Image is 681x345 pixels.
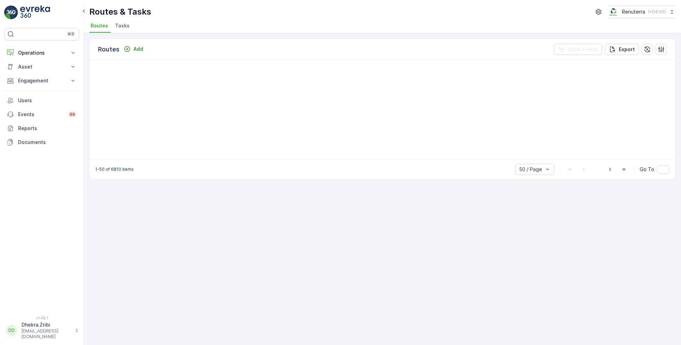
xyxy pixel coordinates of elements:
p: Operations [18,49,65,56]
img: logo_light-DOdMpM7g.png [20,6,50,19]
img: logo [4,6,18,19]
p: Reports [18,125,76,132]
p: Renuterra [622,8,645,15]
p: Routes & Tasks [89,6,151,17]
p: Engagement [18,77,65,84]
span: Go To [640,166,654,173]
a: Events99 [4,107,79,121]
p: Events [18,111,64,118]
p: Users [18,97,76,104]
button: Add [121,45,146,53]
span: Tasks [115,22,130,29]
p: ⌘B [67,31,74,37]
button: Asset [4,60,79,74]
span: Routes [91,22,108,29]
button: DDDhekra.Zribi[EMAIL_ADDRESS][DOMAIN_NAME] [4,321,79,339]
p: Documents [18,139,76,146]
a: Reports [4,121,79,135]
a: Documents [4,135,79,149]
p: Routes [98,45,120,54]
a: Users [4,94,79,107]
p: Clear Filters [568,46,598,53]
p: Dhekra.Zribi [22,321,72,328]
p: Asset [18,63,65,70]
p: [EMAIL_ADDRESS][DOMAIN_NAME] [22,328,72,339]
span: v 1.48.1 [4,316,79,320]
button: Renuterra(+04:00) [608,6,675,18]
p: 99 [69,112,75,117]
div: DD [6,325,17,336]
p: 1-50 of 6810 items [95,167,134,172]
button: Engagement [4,74,79,88]
button: Operations [4,46,79,60]
p: ( +04:00 ) [648,9,666,15]
img: Screenshot_2024-07-26_at_13.33.01.png [608,8,619,16]
p: Export [619,46,635,53]
button: Clear Filters [554,44,602,55]
p: Add [133,46,143,53]
button: Export [605,44,639,55]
